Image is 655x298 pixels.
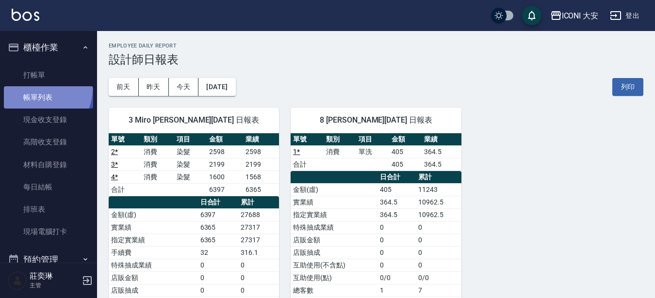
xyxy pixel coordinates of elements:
td: 店販金額 [109,271,198,284]
td: 染髮 [174,171,207,183]
button: save [522,6,541,25]
th: 金額 [207,133,243,146]
td: 27317 [238,234,279,246]
h5: 莊奕琳 [30,271,79,281]
a: 高階收支登錄 [4,131,93,153]
td: 2199 [243,158,279,171]
td: 染髮 [174,145,207,158]
td: 指定實業績 [109,234,198,246]
button: ICONI 大安 [546,6,603,26]
button: 列印 [612,78,643,96]
img: Person [8,271,27,290]
td: 0 [377,221,416,234]
td: 0 [416,221,461,234]
th: 日合計 [377,171,416,184]
th: 累計 [416,171,461,184]
a: 現場電腦打卡 [4,220,93,243]
a: 打帳單 [4,64,93,86]
td: 0 [238,284,279,297]
th: 項目 [356,133,389,146]
td: 互助使用(不含點) [291,259,377,271]
button: [DATE] [198,78,235,96]
td: 總客數 [291,284,377,297]
button: 昨天 [139,78,169,96]
td: 消費 [141,145,174,158]
td: 實業績 [291,196,377,208]
td: 6365 [198,234,239,246]
td: 10962.5 [416,208,461,221]
td: 消費 [141,158,174,171]
td: 27688 [238,208,279,221]
td: 2598 [207,145,243,158]
td: 6397 [198,208,239,221]
p: 主管 [30,281,79,290]
th: 業績 [422,133,461,146]
a: 每日結帳 [4,176,93,198]
td: 316.1 [238,246,279,259]
td: 單洗 [356,145,389,158]
td: 特殊抽成業績 [109,259,198,271]
td: 特殊抽成業績 [291,221,377,234]
td: 6365 [198,221,239,234]
td: 2199 [207,158,243,171]
td: 互助使用(點) [291,271,377,284]
td: 364.5 [422,145,461,158]
td: 0 [416,259,461,271]
button: 今天 [169,78,199,96]
td: 0 [416,234,461,246]
span: 8 [PERSON_NAME][DATE] 日報表 [302,115,449,125]
td: 合計 [109,183,141,196]
td: 7 [416,284,461,297]
th: 單號 [109,133,141,146]
button: 櫃檯作業 [4,35,93,60]
table: a dense table [109,133,279,196]
td: 0 [198,271,239,284]
th: 累計 [238,196,279,209]
td: 消費 [324,145,356,158]
td: 0 [238,271,279,284]
table: a dense table [291,133,461,171]
th: 類別 [141,133,174,146]
td: 405 [377,183,416,196]
td: 金額(虛) [109,208,198,221]
td: 364.5 [377,208,416,221]
th: 金額 [389,133,422,146]
button: 登出 [606,7,643,25]
td: 1 [377,284,416,297]
h2: Employee Daily Report [109,43,643,49]
td: 32 [198,246,239,259]
a: 現金收支登錄 [4,109,93,131]
td: 0 [377,246,416,259]
th: 日合計 [198,196,239,209]
img: Logo [12,9,39,21]
td: 2598 [243,145,279,158]
td: 金額(虛) [291,183,377,196]
button: 預約管理 [4,247,93,272]
td: 6397 [207,183,243,196]
td: 405 [389,145,422,158]
td: 實業績 [109,221,198,234]
th: 類別 [324,133,356,146]
td: 染髮 [174,158,207,171]
td: 0 [198,284,239,297]
div: ICONI 大安 [562,10,599,22]
td: 0 [198,259,239,271]
td: 0 [377,234,416,246]
th: 業績 [243,133,279,146]
td: 店販金額 [291,234,377,246]
td: 0/0 [416,271,461,284]
td: 合計 [291,158,323,171]
th: 項目 [174,133,207,146]
td: 10962.5 [416,196,461,208]
td: 11243 [416,183,461,196]
h3: 設計師日報表 [109,53,643,66]
td: 1568 [243,171,279,183]
td: 364.5 [377,196,416,208]
td: 27317 [238,221,279,234]
td: 0/0 [377,271,416,284]
td: 指定實業績 [291,208,377,221]
td: 消費 [141,171,174,183]
td: 405 [389,158,422,171]
a: 帳單列表 [4,86,93,109]
td: 0 [416,246,461,259]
